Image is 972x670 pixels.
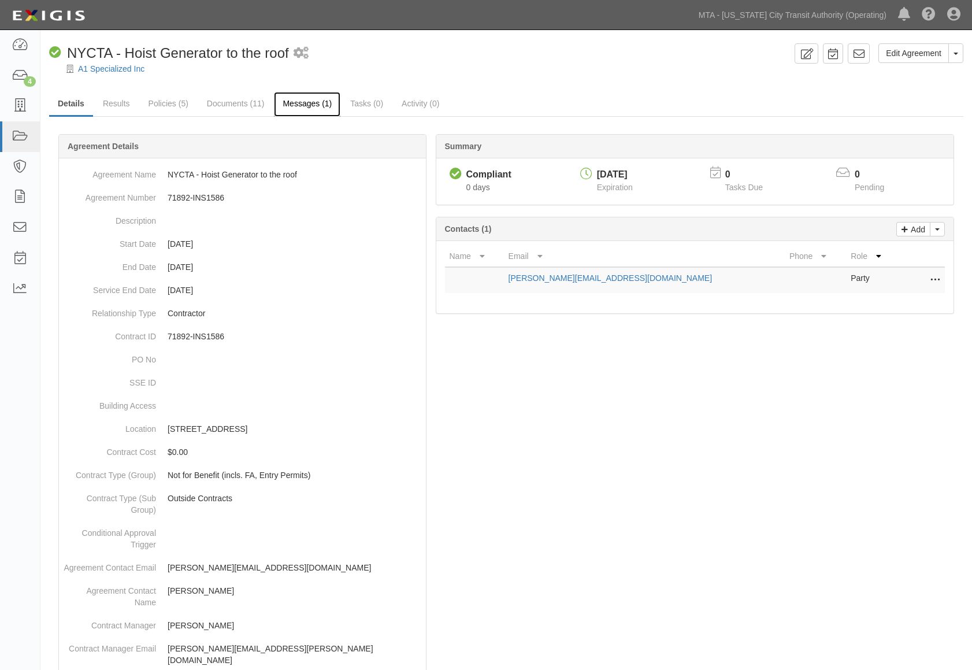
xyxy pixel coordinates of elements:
[64,579,156,608] dt: Agreement Contact Name
[64,163,156,180] dt: Agreement Name
[64,256,421,279] dd: [DATE]
[24,76,36,87] div: 4
[64,441,156,458] dt: Contract Cost
[597,183,633,192] span: Expiration
[64,186,421,209] dd: 71892-INS1586
[274,92,340,117] a: Messages (1)
[64,232,421,256] dd: [DATE]
[94,92,139,115] a: Results
[908,223,925,236] p: Add
[168,331,421,342] p: 71892-INS1586
[64,163,421,186] dd: NYCTA - Hoist Generator to the roof
[64,637,156,654] dt: Contract Manager Email
[855,183,884,192] span: Pending
[9,5,88,26] img: Logo
[168,585,421,597] p: [PERSON_NAME]
[846,267,899,293] td: Party
[64,279,421,302] dd: [DATE]
[785,246,846,267] th: Phone
[445,142,482,151] b: Summary
[168,620,421,631] p: [PERSON_NAME]
[64,487,156,516] dt: Contract Type (Sub Group)
[64,256,156,273] dt: End Date
[168,643,421,666] p: [PERSON_NAME][EMAIL_ADDRESS][PERSON_NAME][DOMAIN_NAME]
[168,562,421,573] p: [PERSON_NAME][EMAIL_ADDRESS][DOMAIN_NAME]
[393,92,448,115] a: Activity (0)
[846,246,899,267] th: Role
[49,43,289,63] div: NYCTA - Hoist Generator to the roof
[68,142,139,151] b: Agreement Details
[168,469,421,481] p: Not for Benefit (incls. FA, Entry Permits)
[64,302,156,319] dt: Relationship Type
[64,521,156,550] dt: Conditional Approval Trigger
[64,556,156,573] dt: Agreement Contact Email
[64,417,156,435] dt: Location
[896,222,930,236] a: Add
[445,246,504,267] th: Name
[466,168,511,182] div: Compliant
[509,273,712,283] a: [PERSON_NAME][EMAIL_ADDRESS][DOMAIN_NAME]
[855,168,899,182] p: 0
[64,348,156,365] dt: PO No
[64,325,156,342] dt: Contract ID
[504,246,785,267] th: Email
[78,64,144,73] a: A1 Specialized Inc
[725,183,763,192] span: Tasks Due
[64,394,156,412] dt: Building Access
[168,493,421,504] p: Outside Contracts
[64,371,156,388] dt: SSE ID
[168,446,421,458] p: $0.00
[878,43,949,63] a: Edit Agreement
[168,423,421,435] p: [STREET_ADDRESS]
[64,614,156,631] dt: Contract Manager
[445,224,492,234] b: Contacts (1)
[922,8,936,22] i: Help Center - Complianz
[67,45,289,61] span: NYCTA - Hoist Generator to the roof
[49,47,61,59] i: Compliant
[64,279,156,296] dt: Service End Date
[64,209,156,227] dt: Description
[597,168,633,182] div: [DATE]
[64,464,156,481] dt: Contract Type (Group)
[725,168,777,182] p: 0
[342,92,392,115] a: Tasks (0)
[64,232,156,250] dt: Start Date
[140,92,197,115] a: Policies (5)
[49,92,93,117] a: Details
[693,3,892,27] a: MTA - [US_STATE] City Transit Authority (Operating)
[198,92,273,115] a: Documents (11)
[466,183,490,192] span: Since 08/28/2025
[294,47,309,60] i: 1 scheduled workflow
[450,168,462,180] i: Compliant
[64,186,156,203] dt: Agreement Number
[64,302,421,325] dd: Contractor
